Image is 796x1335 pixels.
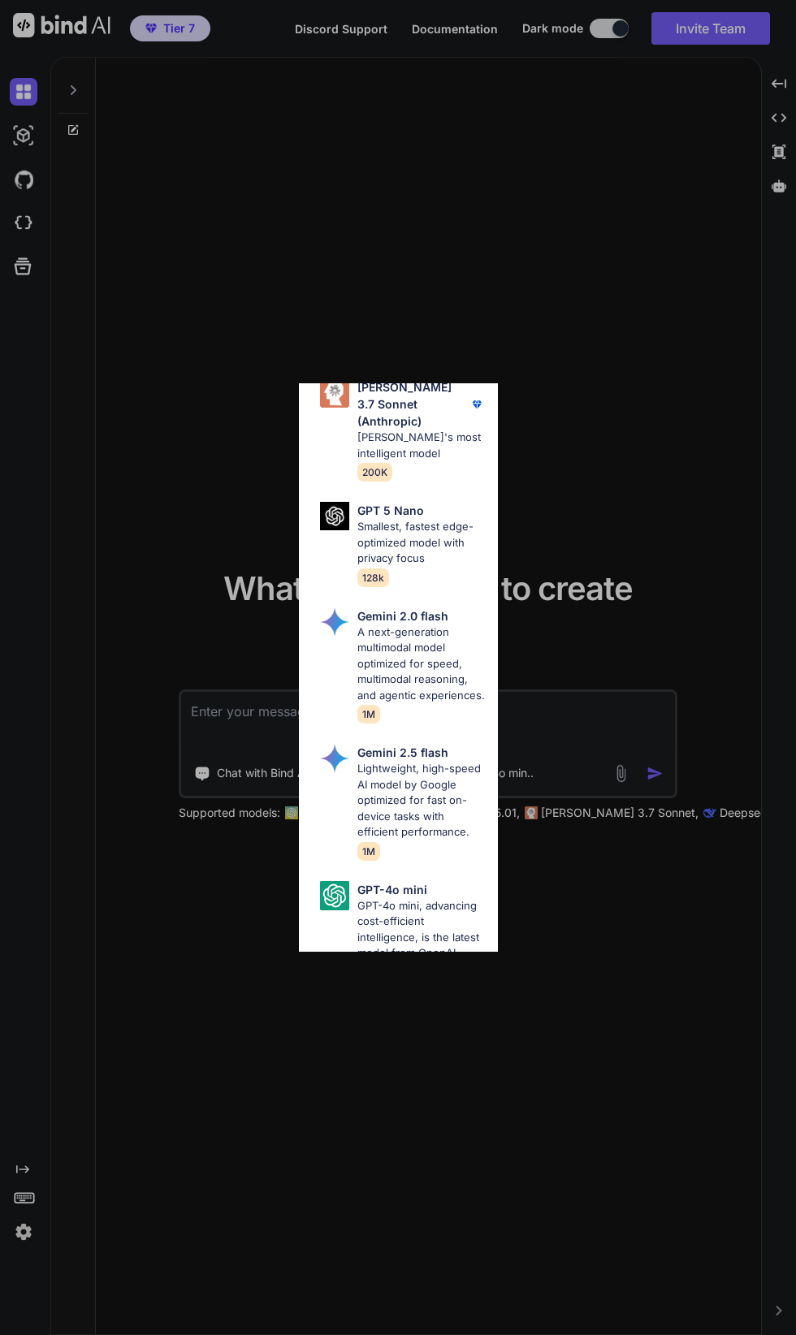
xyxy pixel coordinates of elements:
p: [PERSON_NAME]'s most intelligent model [357,430,485,461]
span: 200K [357,463,392,482]
img: Pick Models [320,378,349,408]
p: [PERSON_NAME] 3.7 Sonnet (Anthropic) [357,378,469,430]
img: Pick Models [320,744,349,773]
p: Gemini 2.5 flash [357,744,448,761]
p: GPT-4o mini [357,881,427,898]
img: premium [469,396,485,413]
span: 1M [357,842,380,861]
p: A next-generation multimodal model optimized for speed, multimodal reasoning, and agentic experie... [357,624,485,704]
img: Pick Models [320,607,349,637]
img: Pick Models [320,881,349,910]
p: Smallest, fastest edge-optimized model with privacy focus [357,519,485,567]
p: Gemini 2.0 flash [357,607,448,624]
img: Pick Models [320,502,349,530]
p: GPT 5 Nano [357,502,424,519]
span: 128k [357,568,389,587]
span: 1M [357,705,380,724]
p: GPT-4o mini, advancing cost-efficient intelligence, is the latest model from OpenAI. Designed for... [357,898,485,1009]
p: Lightweight, high-speed AI model by Google optimized for fast on-device tasks with efficient perf... [357,761,485,840]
